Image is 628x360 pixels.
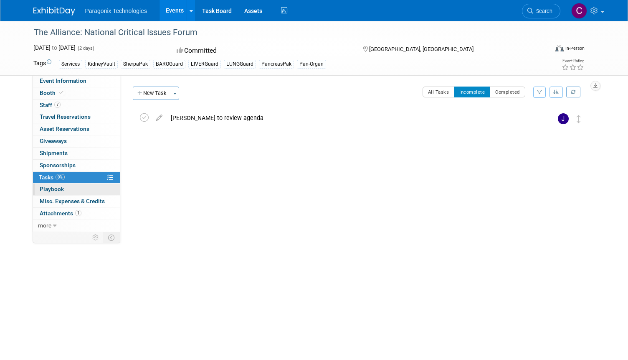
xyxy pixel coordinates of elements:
i: Move task [577,115,581,123]
td: Tags [33,59,51,69]
a: Booth [33,87,120,99]
span: Event Information [40,77,86,84]
div: Pan-Organ [297,60,326,69]
img: Format-Inperson.png [555,45,564,51]
a: Travel Reservations [33,111,120,123]
div: Event Rating [562,59,584,63]
div: The Alliance: National Critical Issues Forum [31,25,538,40]
a: Misc. Expenses & Credits [33,196,120,207]
span: Shipments [40,150,68,156]
img: Coby Babbs [571,3,587,19]
span: Tasks [39,174,65,181]
a: Search [522,4,560,18]
span: Giveaways [40,138,67,144]
div: KidneyVault [85,60,118,69]
a: Staff7 [33,100,120,111]
button: Completed [490,87,525,97]
span: to [51,44,58,51]
a: Event Information [33,75,120,87]
div: PancreasPak [259,60,294,69]
span: more [38,222,51,229]
span: [DATE] [DATE] [33,44,76,51]
div: Services [59,60,82,69]
i: Booth reservation complete [59,90,63,95]
a: more [33,220,120,232]
span: Sponsorships [40,162,76,169]
button: New Task [133,87,171,100]
span: (2 days) [77,46,94,51]
td: Personalize Event Tab Strip [89,232,103,243]
div: In-Person [565,45,585,51]
a: Shipments [33,148,120,159]
span: Booth [40,89,65,96]
td: Toggle Event Tabs [103,232,120,243]
span: Staff [40,102,61,108]
a: Sponsorships [33,160,120,171]
span: Playbook [40,186,64,192]
a: edit [152,114,167,122]
img: ExhibitDay [33,7,75,15]
div: LUNGGuard [224,60,256,69]
button: All Tasks [423,87,455,97]
span: Attachments [40,210,81,217]
span: 7 [54,102,61,108]
div: Event Format [503,43,585,56]
div: LIVERGuard [188,60,221,69]
div: SherpaPak [121,60,150,69]
span: 0% [56,174,65,180]
div: Committed [174,43,349,58]
div: [PERSON_NAME] to review agenda [167,111,541,125]
a: Attachments1 [33,208,120,220]
img: Jake Miles [558,113,569,124]
a: Playbook [33,184,120,195]
a: Refresh [566,87,580,97]
a: Asset Reservations [33,123,120,135]
span: Paragonix Technologies [85,8,147,14]
div: BAROGuard [153,60,185,69]
a: Giveaways [33,135,120,147]
button: Incomplete [454,87,490,97]
span: Asset Reservations [40,125,89,132]
span: Travel Reservations [40,113,91,120]
a: Tasks0% [33,172,120,184]
span: [GEOGRAPHIC_DATA], [GEOGRAPHIC_DATA] [369,46,474,52]
span: 1 [75,210,81,216]
span: Misc. Expenses & Credits [40,198,105,204]
span: Search [533,8,552,14]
